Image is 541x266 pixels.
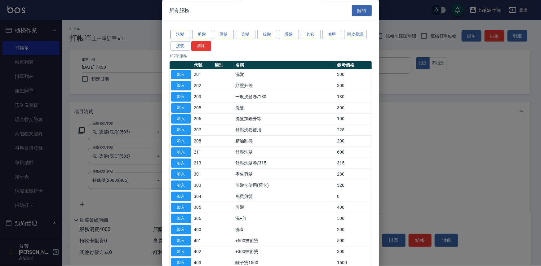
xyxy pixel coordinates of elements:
button: 剪髮 [192,30,212,40]
button: 加入 [171,247,191,257]
td: 洗髮加錢升等 [234,114,335,125]
button: 護髮 [279,30,299,40]
td: 402 [193,246,213,258]
td: 一般洗髮卷/180 [234,91,335,102]
td: 207 [193,124,213,136]
button: 燙髮 [214,30,234,40]
button: 加入 [171,103,191,113]
td: 205 [193,102,213,114]
button: 洗髮 [171,30,190,40]
td: 304 [193,191,213,202]
td: 203 [193,91,213,102]
td: 600 [335,147,371,158]
button: 加入 [171,203,191,212]
button: 染髮 [236,30,255,40]
th: 類別 [213,61,234,69]
td: 免費剪髮 [234,191,335,202]
td: 300 [335,246,371,258]
td: 301 [193,169,213,180]
th: 名稱 [234,61,335,69]
button: 加入 [171,70,191,80]
button: 加入 [171,214,191,224]
td: 211 [193,147,213,158]
td: 213 [193,158,213,169]
button: 加入 [171,125,191,135]
button: 加入 [171,225,191,235]
td: 洗直 [234,224,335,235]
td: 300 [335,69,371,81]
td: 305 [193,202,213,213]
td: 400 [193,224,213,235]
button: 頭皮養護 [344,30,367,40]
td: 洗髮 [234,69,335,81]
button: 修甲 [322,30,342,40]
td: 紓壓升等 [234,80,335,91]
td: 202 [193,80,213,91]
p: 107 筆服務 [170,53,372,59]
td: 0 [335,191,371,202]
td: 200 [335,224,371,235]
td: 洗+剪 [234,213,335,224]
td: 306 [193,213,213,224]
td: 舒壓洗卷使用 [234,124,335,136]
button: 加入 [171,137,191,146]
td: 剪髮 [234,202,335,213]
button: 加入 [171,147,191,157]
button: 加入 [171,181,191,190]
td: 208 [193,136,213,147]
button: 梳髮 [257,30,277,40]
td: 學生剪髮 [234,169,335,180]
th: 代號 [193,61,213,69]
td: 280 [335,169,371,180]
button: 加入 [171,192,191,201]
td: 200 [335,136,371,147]
td: 300 [335,80,371,91]
td: 206 [193,114,213,125]
td: 500 [335,235,371,246]
button: 接髮 [171,41,190,51]
td: 401 [193,235,213,246]
button: 加入 [171,236,191,246]
button: 加入 [171,92,191,102]
th: 參考價格 [335,61,371,69]
button: 清除 [191,41,211,51]
td: 180 [335,91,371,102]
span: 所有服務 [170,7,189,14]
button: 加入 [171,170,191,179]
button: 加入 [171,81,191,91]
button: 其它 [301,30,321,40]
td: 320 [335,180,371,191]
button: 加入 [171,159,191,168]
td: 300 [335,102,371,114]
td: 舒壓洗髮卷/315 [234,158,335,169]
td: 500 [335,213,371,224]
td: 精油刮痧 [234,136,335,147]
td: 201 [193,69,213,81]
td: 100 [335,114,371,125]
button: 關閉 [352,5,372,16]
td: 舒壓洗髮 [234,147,335,158]
button: 加入 [171,114,191,124]
td: 洗髮 [234,102,335,114]
td: 剪髮卡使用(舊卡) [234,180,335,191]
td: +300技術燙 [234,246,335,258]
td: 315 [335,158,371,169]
td: 400 [335,202,371,213]
td: +500技術燙 [234,235,335,246]
td: 303 [193,180,213,191]
td: 225 [335,124,371,136]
